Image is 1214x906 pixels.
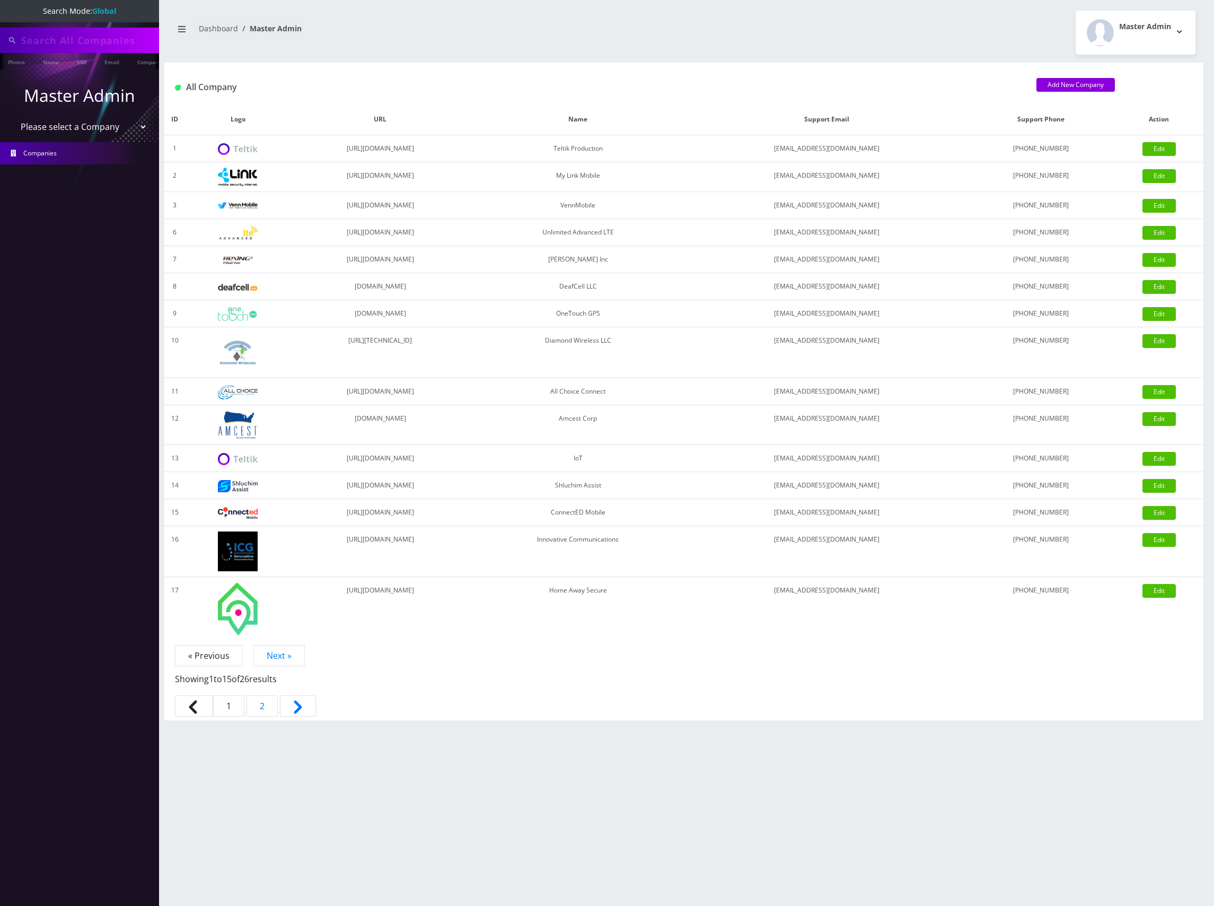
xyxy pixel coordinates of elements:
td: [EMAIL_ADDRESS][DOMAIN_NAME] [687,327,967,378]
td: 10 [164,327,185,378]
td: [URL][DOMAIN_NAME] [291,246,469,273]
a: Edit [1142,385,1176,399]
a: Edit [1142,533,1176,547]
a: Dashboard [199,23,238,33]
td: [PHONE_NUMBER] [967,445,1115,472]
td: 8 [164,273,185,300]
a: Edit [1142,280,1176,294]
h2: Master Admin [1119,22,1171,31]
a: Next &raquo; [280,695,316,717]
p: Showing to of results [175,662,1193,685]
th: Action [1115,104,1203,135]
span: Companies [23,149,57,158]
td: 15 [164,499,185,526]
a: Edit [1142,334,1176,348]
img: Shluchim Assist [218,480,258,492]
a: Company [132,53,168,69]
td: 14 [164,472,185,499]
td: 6 [164,219,185,246]
td: [DOMAIN_NAME] [291,273,469,300]
td: [URL][DOMAIN_NAME] [291,219,469,246]
td: Amcest Corp [470,405,687,445]
td: [EMAIL_ADDRESS][DOMAIN_NAME] [687,526,967,577]
nav: Pagination Navigation [175,649,1193,720]
img: VennMobile [218,202,258,210]
img: Home Away Secure [218,582,258,635]
td: ConnectED Mobile [470,499,687,526]
a: SIM [72,53,92,69]
a: Edit [1142,506,1176,520]
th: ID [164,104,185,135]
a: Name [38,53,64,69]
img: ConnectED Mobile [218,507,258,519]
a: Edit [1142,479,1176,493]
td: [DOMAIN_NAME] [291,300,469,327]
td: Shluchim Assist [470,472,687,499]
td: [PERSON_NAME] Inc [470,246,687,273]
td: [URL][DOMAIN_NAME] [291,499,469,526]
td: [EMAIL_ADDRESS][DOMAIN_NAME] [687,378,967,405]
td: [PHONE_NUMBER] [967,327,1115,378]
td: [EMAIL_ADDRESS][DOMAIN_NAME] [687,577,967,641]
td: [URL][DOMAIN_NAME] [291,526,469,577]
span: &laquo; Previous [175,695,213,717]
h1: All Company [175,82,1021,92]
a: Phone [3,53,30,69]
td: VennMobile [470,192,687,219]
td: Teltik Production [470,135,687,162]
td: All Choice Connect [470,378,687,405]
a: Edit [1142,452,1176,466]
td: [PHONE_NUMBER] [967,577,1115,641]
button: Master Admin [1076,11,1195,55]
td: [DOMAIN_NAME] [291,405,469,445]
td: 9 [164,300,185,327]
td: [PHONE_NUMBER] [967,246,1115,273]
td: Innovative Communications [470,526,687,577]
td: My Link Mobile [470,162,687,192]
img: IoT [218,453,258,465]
a: Add New Company [1036,78,1115,92]
input: Search All Companies [21,30,156,50]
td: 12 [164,405,185,445]
a: Edit [1142,226,1176,240]
th: URL [291,104,469,135]
img: Teltik Production [218,143,258,155]
th: Support Email [687,104,967,135]
td: [URL][DOMAIN_NAME] [291,472,469,499]
td: 13 [164,445,185,472]
td: [EMAIL_ADDRESS][DOMAIN_NAME] [687,300,967,327]
td: [EMAIL_ADDRESS][DOMAIN_NAME] [687,499,967,526]
strong: Global [92,6,116,16]
nav: Page navigation example [164,649,1203,720]
img: DeafCell LLC [218,284,258,291]
td: [EMAIL_ADDRESS][DOMAIN_NAME] [687,405,967,445]
img: All Company [175,85,181,91]
td: [PHONE_NUMBER] [967,526,1115,577]
td: [URL][DOMAIN_NAME] [291,577,469,641]
td: [EMAIL_ADDRESS][DOMAIN_NAME] [687,445,967,472]
td: 2 [164,162,185,192]
td: DeafCell LLC [470,273,687,300]
img: Rexing Inc [218,255,258,265]
td: 1 [164,135,185,162]
a: Edit [1142,307,1176,321]
span: 26 [240,673,249,685]
a: Edit [1142,584,1176,598]
img: All Choice Connect [218,385,258,399]
a: Edit [1142,169,1176,183]
th: Name [470,104,687,135]
td: [PHONE_NUMBER] [967,162,1115,192]
td: [PHONE_NUMBER] [967,405,1115,445]
td: [URL][DOMAIN_NAME] [291,192,469,219]
td: [URL][DOMAIN_NAME] [291,445,469,472]
td: IoT [470,445,687,472]
td: Unlimited Advanced LTE [470,219,687,246]
th: Support Phone [967,104,1115,135]
td: 11 [164,378,185,405]
a: Go to page 2 [247,695,278,717]
span: 1 [213,695,244,717]
td: [PHONE_NUMBER] [967,273,1115,300]
a: Email [99,53,125,69]
td: [PHONE_NUMBER] [967,472,1115,499]
span: « Previous [175,645,243,666]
